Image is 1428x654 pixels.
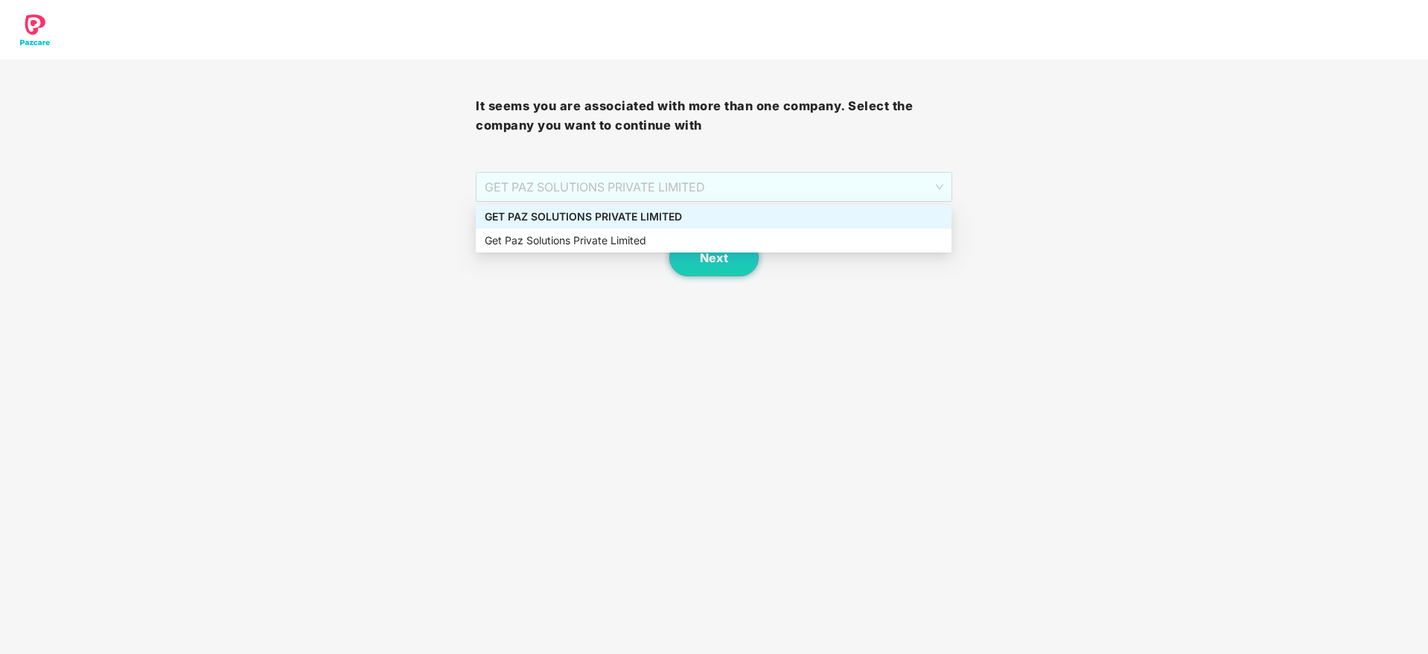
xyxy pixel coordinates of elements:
[476,205,952,229] div: GET PAZ SOLUTIONS PRIVATE LIMITED
[485,232,943,249] div: Get Paz Solutions Private Limited
[700,251,728,265] span: Next
[669,239,759,276] button: Next
[476,97,952,135] h3: It seems you are associated with more than one company. Select the company you want to continue with
[485,209,943,225] div: GET PAZ SOLUTIONS PRIVATE LIMITED
[476,229,952,253] div: Get Paz Solutions Private Limited
[485,173,943,201] span: GET PAZ SOLUTIONS PRIVATE LIMITED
